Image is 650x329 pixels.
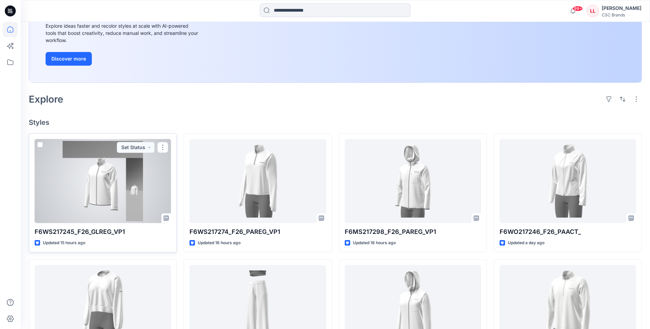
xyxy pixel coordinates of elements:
p: F6WO217246_F26_PAACT_ [500,227,636,237]
div: [PERSON_NAME] [602,4,641,12]
h4: Styles [29,118,642,127]
div: CSC Brands [602,12,641,17]
a: F6WS217245_F26_GLREG_VP1 [35,139,171,223]
div: LL [587,5,599,17]
p: Updated 15 hours ago [43,239,85,247]
a: Discover more [46,52,200,66]
p: F6MS217298_F26_PAREG_VP1 [345,227,481,237]
a: F6WS217274_F26_PAREG_VP1 [189,139,326,223]
p: Updated 16 hours ago [198,239,241,247]
h2: Explore [29,94,63,105]
p: Updated a day ago [508,239,544,247]
p: Updated 16 hours ago [353,239,396,247]
div: Explore ideas faster and recolor styles at scale with AI-powered tools that boost creativity, red... [46,22,200,44]
p: F6WS217245_F26_GLREG_VP1 [35,227,171,237]
a: F6MS217298_F26_PAREG_VP1 [345,139,481,223]
p: F6WS217274_F26_PAREG_VP1 [189,227,326,237]
span: 99+ [573,6,583,11]
a: F6WO217246_F26_PAACT_ [500,139,636,223]
button: Discover more [46,52,92,66]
